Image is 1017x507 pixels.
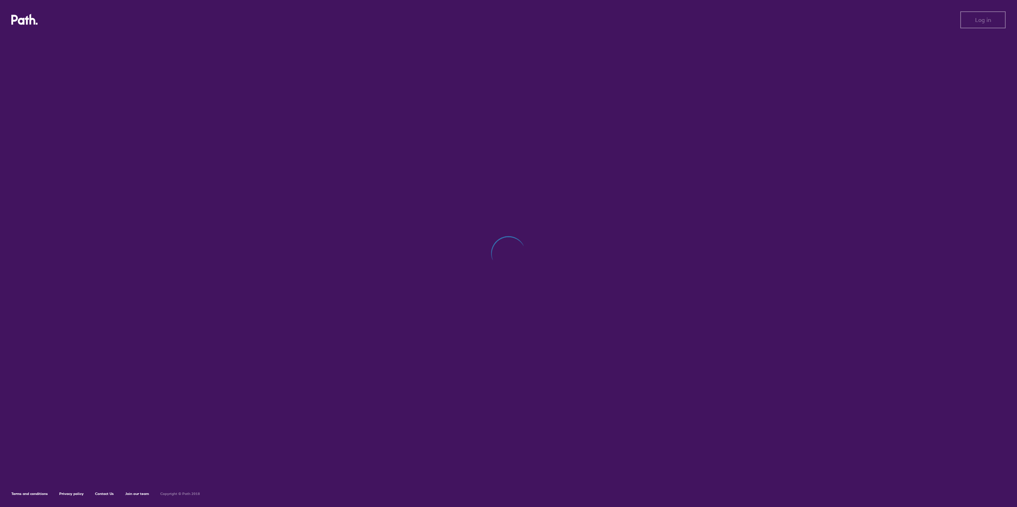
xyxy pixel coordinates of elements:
[960,11,1006,28] button: Log in
[95,491,114,496] a: Contact Us
[160,492,200,496] h6: Copyright © Path 2018
[11,491,48,496] a: Terms and conditions
[975,17,991,23] span: Log in
[59,491,84,496] a: Privacy policy
[125,491,149,496] a: Join our team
